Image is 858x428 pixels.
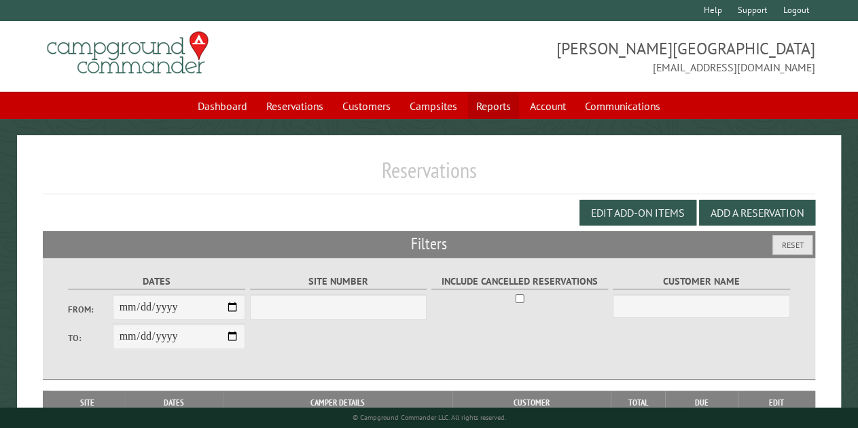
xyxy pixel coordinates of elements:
h2: Filters [43,231,815,257]
th: Customer [452,391,611,415]
small: © Campground Commander LLC. All rights reserved. [353,413,506,422]
a: Campsites [401,93,465,119]
a: Dashboard [190,93,255,119]
a: Reservations [258,93,332,119]
a: Communications [577,93,668,119]
label: Customer Name [613,274,790,289]
button: Add a Reservation [699,200,815,226]
th: Site [50,391,124,415]
th: Total [611,391,665,415]
h1: Reservations [43,157,815,194]
th: Dates [124,391,223,415]
a: Account [522,93,574,119]
label: Include Cancelled Reservations [431,274,609,289]
label: To: [68,332,112,344]
button: Edit Add-on Items [579,200,696,226]
th: Edit [738,391,815,415]
label: Site Number [250,274,427,289]
a: Customers [334,93,399,119]
img: Campground Commander [43,26,213,79]
span: [PERSON_NAME][GEOGRAPHIC_DATA] [EMAIL_ADDRESS][DOMAIN_NAME] [429,37,815,75]
label: From: [68,303,112,316]
button: Reset [772,235,812,255]
a: Reports [468,93,519,119]
th: Due [665,391,737,415]
label: Dates [68,274,245,289]
th: Camper Details [223,391,452,415]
